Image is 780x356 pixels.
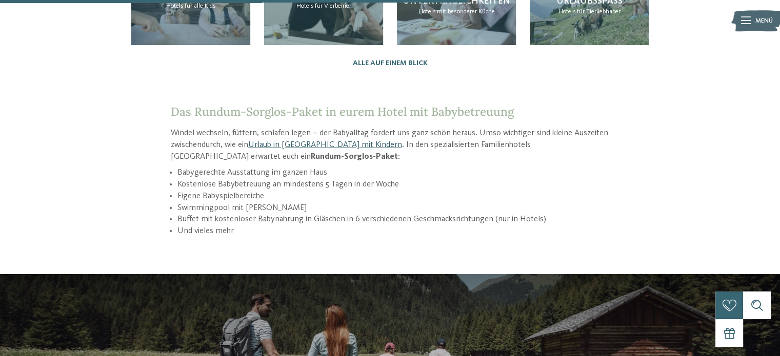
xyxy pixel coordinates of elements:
[166,3,184,9] span: Hotels
[177,214,609,225] li: Buffet mit kostenloser Babynahrung in Gläschen in 6 verschiedenen Geschmacksrichtungen (nur in Ho...
[352,59,427,68] a: Alle auf einem Blick
[177,191,609,202] li: Eigene Babyspielbereiche
[177,167,609,179] li: Babygerechte Ausstattung im ganzen Haus
[171,104,514,119] span: Das Rundum-Sorglos-Paket in eurem Hotel mit Babybetreuung
[418,8,435,15] span: Hotels
[576,8,620,15] span: für Tierliebhaber
[177,225,609,237] li: Und vieles mehr
[558,8,575,15] span: Hotels
[177,179,609,191] li: Kostenlose Babybetreuung an mindestens 5 Tagen in der Woche
[296,3,314,9] span: Hotels
[436,8,494,15] span: mit besonderer Küche
[311,153,398,161] strong: Rundum-Sorglos-Paket
[177,202,609,214] li: Swimmingpool mit [PERSON_NAME]
[171,128,610,162] p: Windel wechseln, füttern, schlafen legen – der Babyalltag fordert uns ganz schön heraus. Umso wic...
[248,141,402,149] a: Urlaub in [GEOGRAPHIC_DATA] mit Kindern
[315,3,351,9] span: für Vierbeiner
[185,3,216,9] span: für alle Kids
